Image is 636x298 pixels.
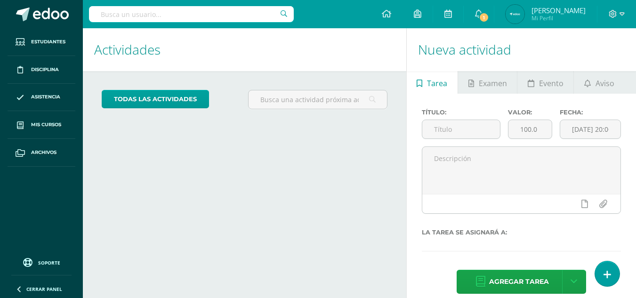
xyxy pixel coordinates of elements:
[249,90,386,109] input: Busca una actividad próxima aquí...
[89,6,294,22] input: Busca un usuario...
[560,109,621,116] label: Fecha:
[508,109,552,116] label: Valor:
[422,120,500,138] input: Título
[574,71,624,94] a: Aviso
[427,72,447,95] span: Tarea
[31,93,60,101] span: Asistencia
[31,121,61,129] span: Mis cursos
[31,38,65,46] span: Estudiantes
[31,66,59,73] span: Disciplina
[94,28,395,71] h1: Actividades
[422,109,500,116] label: Título:
[26,286,62,292] span: Cerrar panel
[407,71,458,94] a: Tarea
[11,256,72,268] a: Soporte
[8,139,75,167] a: Archivos
[8,111,75,139] a: Mis cursos
[479,12,489,23] span: 1
[418,28,625,71] h1: Nueva actividad
[8,56,75,84] a: Disciplina
[560,120,620,138] input: Fecha de entrega
[531,14,586,22] span: Mi Perfil
[479,72,507,95] span: Examen
[102,90,209,108] a: todas las Actividades
[506,5,524,24] img: 66b3b8e78e427e90279b20fafa396c05.png
[517,71,573,94] a: Evento
[458,71,517,94] a: Examen
[489,270,549,293] span: Agregar tarea
[38,259,60,266] span: Soporte
[539,72,564,95] span: Evento
[531,6,586,15] span: [PERSON_NAME]
[508,120,552,138] input: Puntos máximos
[8,84,75,112] a: Asistencia
[8,28,75,56] a: Estudiantes
[31,149,56,156] span: Archivos
[596,72,614,95] span: Aviso
[422,229,621,236] label: La tarea se asignará a:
